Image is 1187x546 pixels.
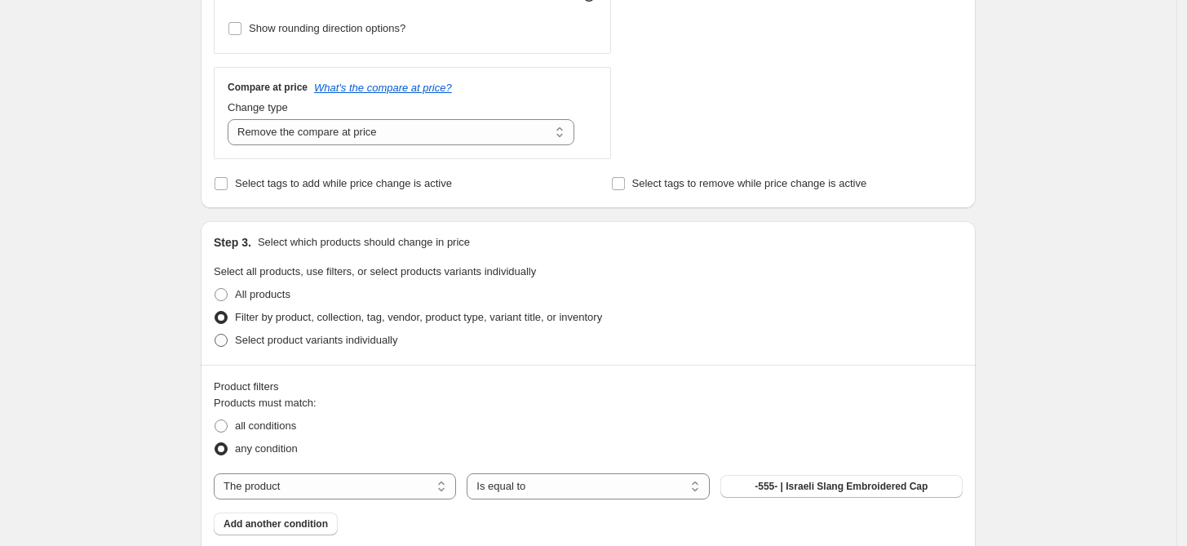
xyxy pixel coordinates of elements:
[224,517,328,530] span: Add another condition
[214,234,251,251] h2: Step 3.
[214,265,536,277] span: Select all products, use filters, or select products variants individually
[249,22,405,34] span: Show rounding direction options?
[235,442,298,455] span: any condition
[228,81,308,94] h3: Compare at price
[720,475,963,498] button: -555- | Israeli Slang Embroidered Cap
[632,177,867,189] span: Select tags to remove while price change is active
[214,379,963,395] div: Product filters
[214,513,338,535] button: Add another condition
[235,311,602,323] span: Filter by product, collection, tag, vendor, product type, variant title, or inventory
[235,288,290,300] span: All products
[235,419,296,432] span: all conditions
[314,82,452,94] button: What's the compare at price?
[228,101,288,113] span: Change type
[755,480,928,493] span: -555- | Israeli Slang Embroidered Cap
[214,397,317,409] span: Products must match:
[235,177,452,189] span: Select tags to add while price change is active
[258,234,470,251] p: Select which products should change in price
[235,334,397,346] span: Select product variants individually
